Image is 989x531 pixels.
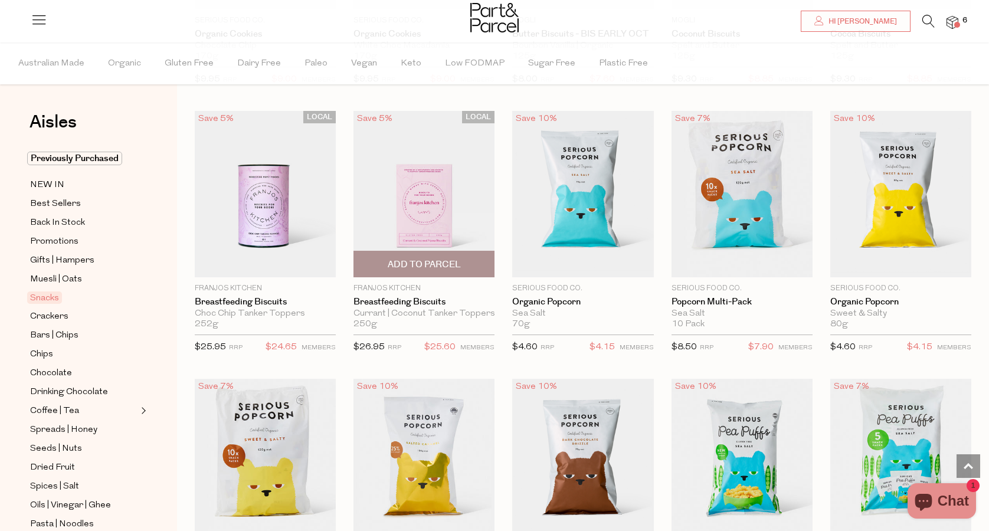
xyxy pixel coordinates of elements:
button: Add To Parcel [353,251,494,277]
span: Gifts | Hampers [30,254,94,268]
div: Save 7% [672,111,714,127]
a: Snacks [30,291,137,305]
span: Australian Made [18,43,84,84]
span: Crackers [30,310,68,324]
span: 10 Pack [672,319,705,330]
img: Organic Popcorn [830,110,971,277]
span: Promotions [30,235,78,249]
small: RRP [229,345,243,351]
span: Spreads | Honey [30,423,97,437]
a: Seeds | Nuts [30,441,137,456]
span: 252g [195,319,218,330]
a: Chocolate [30,366,137,381]
span: Vegan [351,43,377,84]
span: $25.95 [195,343,226,352]
span: 80g [830,319,848,330]
span: Add To Parcel [388,258,461,271]
div: Save 10% [512,111,561,127]
span: $25.60 [424,340,456,355]
span: Bars | Chips [30,329,78,343]
a: Coffee | Tea [30,404,137,418]
span: Chips [30,348,53,362]
span: Aisles [30,109,77,135]
span: Sugar Free [528,43,575,84]
div: Save 10% [512,379,561,395]
a: Hi [PERSON_NAME] [801,11,911,32]
span: LOCAL [462,111,494,123]
inbox-online-store-chat: Shopify online store chat [904,483,980,522]
div: Sea Salt [512,309,653,319]
div: Sweet & Salty [830,309,971,319]
a: Spreads | Honey [30,422,137,437]
span: Back In Stock [30,216,85,230]
span: 6 [959,15,970,26]
span: Muesli | Oats [30,273,82,287]
small: MEMBERS [302,345,336,351]
span: Oils | Vinegar | Ghee [30,499,111,513]
a: Oils | Vinegar | Ghee [30,498,137,513]
p: Serious Food Co. [512,283,653,294]
span: Dried Fruit [30,461,75,475]
span: Best Sellers [30,197,81,211]
span: Seeds | Nuts [30,442,82,456]
span: Coffee | Tea [30,404,79,418]
span: Plastic Free [599,43,648,84]
small: RRP [859,345,872,351]
p: Franjos Kitchen [195,283,336,294]
span: $4.15 [590,340,615,355]
small: MEMBERS [937,345,971,351]
a: Aisles [30,113,77,143]
span: Gluten Free [165,43,214,84]
div: Sea Salt [672,309,813,319]
span: Snacks [27,291,62,304]
div: Save 10% [353,379,402,395]
a: Organic Popcorn [512,297,653,307]
span: Previously Purchased [27,152,122,165]
a: NEW IN [30,178,137,192]
a: Spices | Salt [30,479,137,494]
div: Save 7% [830,379,873,395]
span: Drinking Chocolate [30,385,108,399]
div: Save 5% [353,111,396,127]
img: Popcorn Multi-Pack [672,110,813,277]
a: Drinking Chocolate [30,385,137,399]
div: Currant | Coconut Tanker Toppers [353,309,494,319]
a: Best Sellers [30,196,137,211]
a: Bars | Chips [30,328,137,343]
div: Save 5% [195,111,237,127]
small: RRP [541,345,554,351]
div: Save 10% [830,111,879,127]
span: Hi [PERSON_NAME] [826,17,897,27]
a: Muesli | Oats [30,272,137,287]
span: Keto [401,43,421,84]
span: Organic [108,43,141,84]
small: RRP [388,345,401,351]
span: $24.65 [266,340,297,355]
small: MEMBERS [620,345,654,351]
button: Expand/Collapse Coffee | Tea [138,404,146,418]
img: Organic Popcorn [512,110,653,277]
span: $4.60 [512,343,538,352]
small: MEMBERS [460,345,494,351]
a: Gifts | Hampers [30,253,137,268]
a: Organic Popcorn [830,297,971,307]
span: $4.60 [830,343,856,352]
a: Crackers [30,309,137,324]
p: Serious Food Co. [830,283,971,294]
span: Low FODMAP [445,43,505,84]
div: Save 7% [195,379,237,395]
span: $26.95 [353,343,385,352]
a: 6 [947,16,958,28]
p: Franjos Kitchen [353,283,494,294]
span: 250g [353,319,377,330]
a: Promotions [30,234,137,249]
a: Back In Stock [30,215,137,230]
div: Choc Chip Tanker Toppers [195,309,336,319]
img: Part&Parcel [470,3,519,32]
span: 70g [512,319,530,330]
img: Breastfeeding Biscuits [353,110,494,277]
a: Previously Purchased [30,152,137,166]
a: Chips [30,347,137,362]
span: $8.50 [672,343,697,352]
p: Serious Food Co. [672,283,813,294]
